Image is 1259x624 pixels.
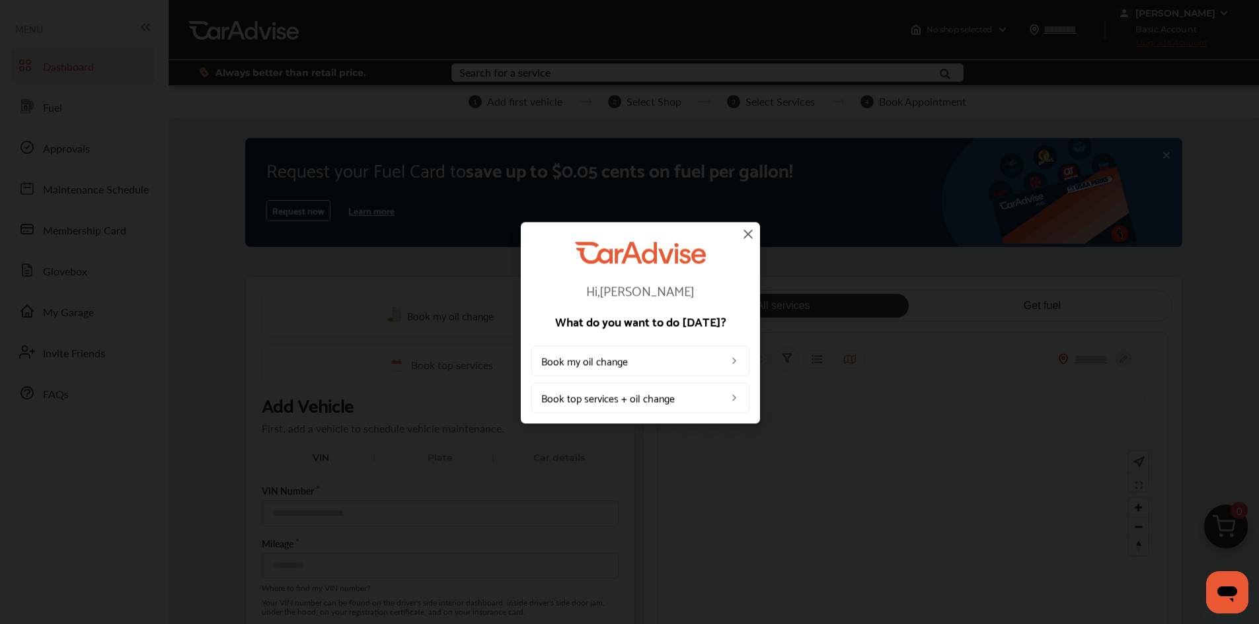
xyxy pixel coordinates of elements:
[740,226,756,242] img: close-icon.a004319c.svg
[531,315,749,327] p: What do you want to do [DATE]?
[575,242,706,263] img: CarAdvise Logo
[1206,571,1248,613] iframe: Button to launch messaging window
[531,345,749,376] a: Book my oil change
[531,283,749,296] p: Hi, [PERSON_NAME]
[729,355,740,366] img: left_arrow_icon.0f472efe.svg
[729,392,740,403] img: left_arrow_icon.0f472efe.svg
[531,382,749,413] a: Book top services + oil change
